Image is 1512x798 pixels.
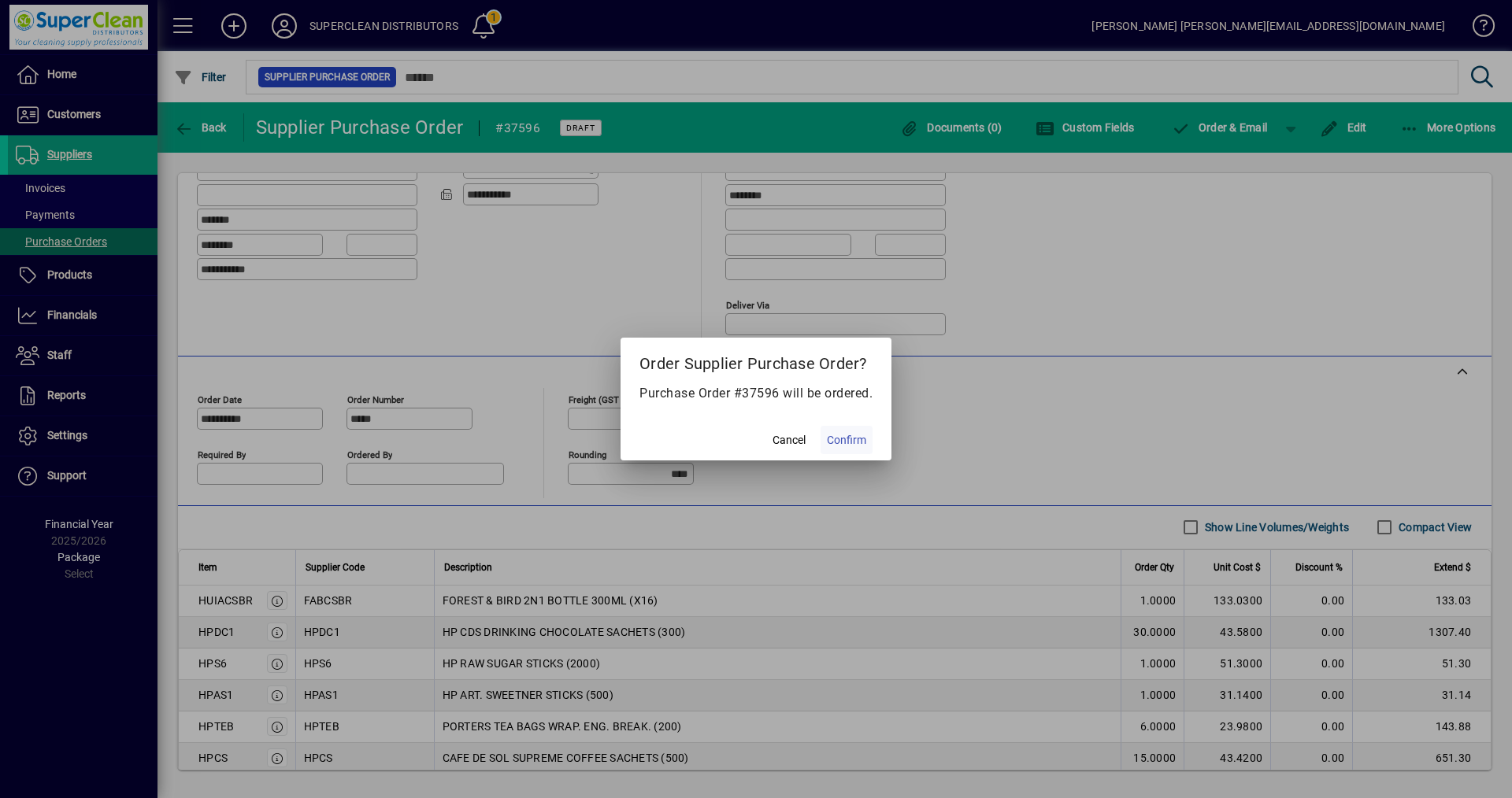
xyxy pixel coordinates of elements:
p: Purchase Order #37596 will be ordered. [639,384,873,403]
h2: Order Supplier Purchase Order? [621,338,891,383]
button: Cancel [764,426,814,454]
span: Confirm [827,432,866,449]
button: Confirm [821,426,873,454]
span: Cancel [773,432,806,449]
